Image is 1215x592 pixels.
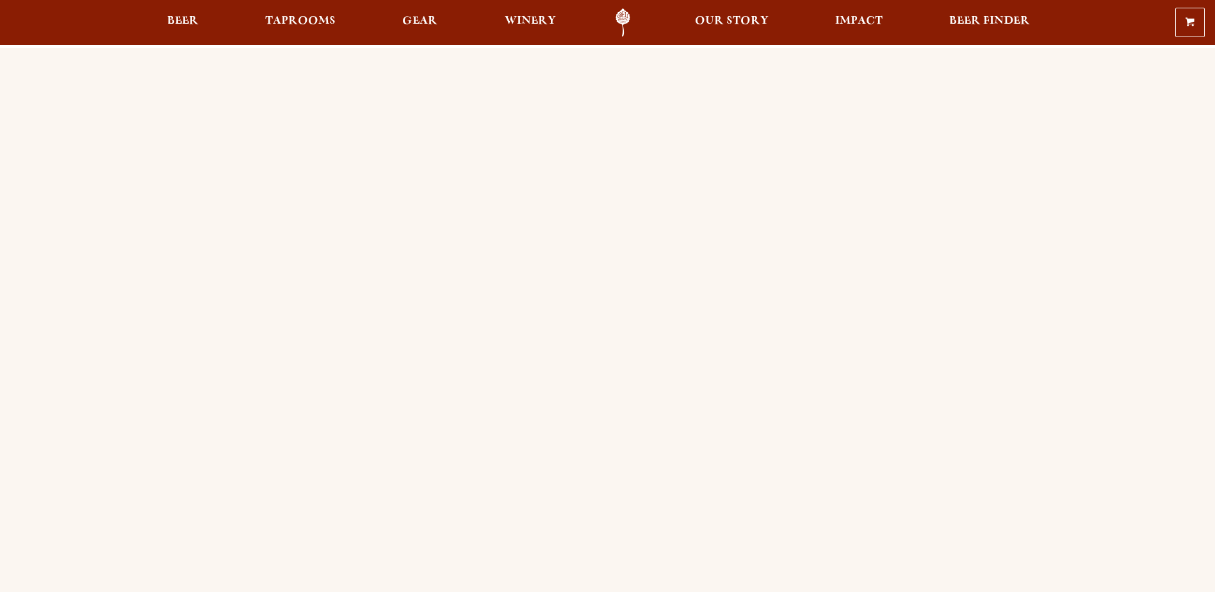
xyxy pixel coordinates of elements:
[835,16,883,26] span: Impact
[257,8,344,37] a: Taprooms
[599,8,647,37] a: Odell Home
[687,8,777,37] a: Our Story
[827,8,891,37] a: Impact
[941,8,1038,37] a: Beer Finder
[167,16,199,26] span: Beer
[496,8,564,37] a: Winery
[159,8,207,37] a: Beer
[265,16,336,26] span: Taprooms
[402,16,437,26] span: Gear
[695,16,769,26] span: Our Story
[505,16,556,26] span: Winery
[949,16,1030,26] span: Beer Finder
[394,8,446,37] a: Gear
